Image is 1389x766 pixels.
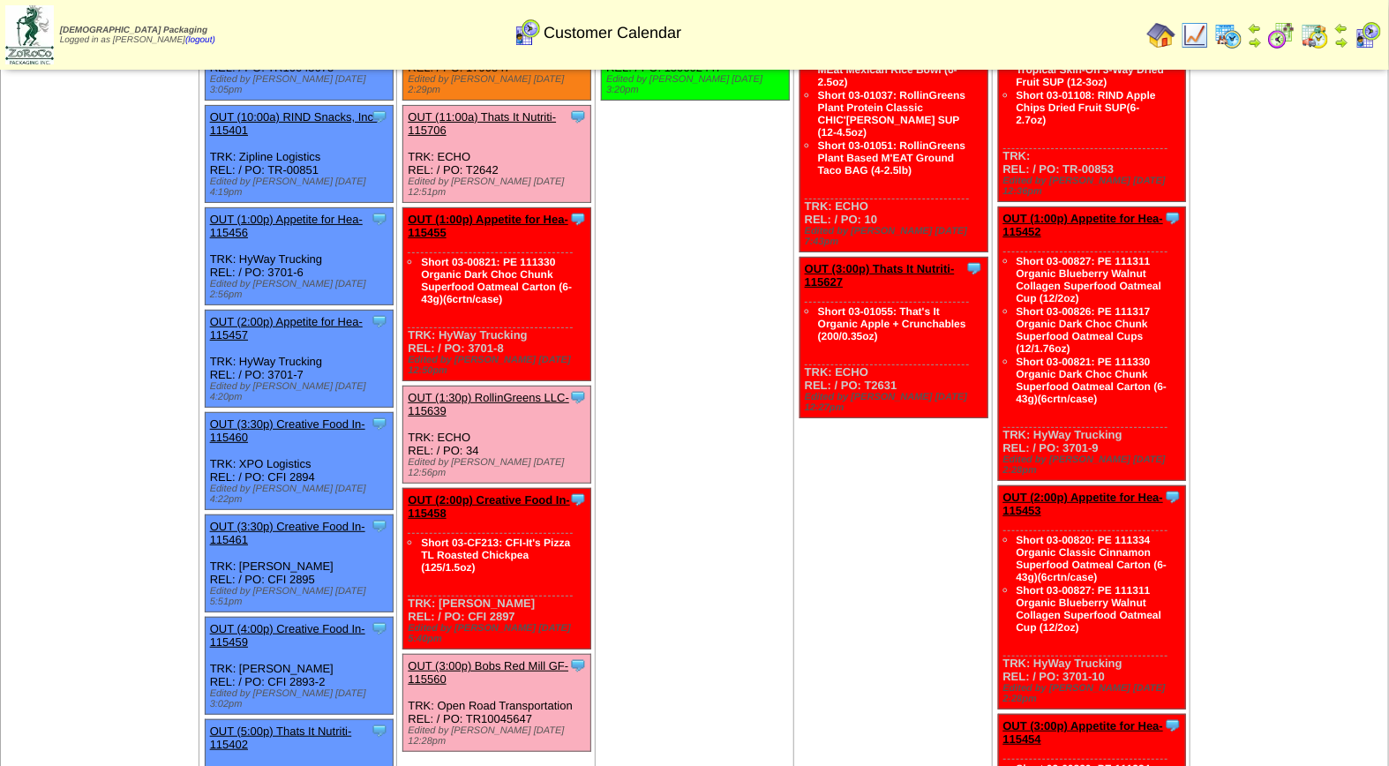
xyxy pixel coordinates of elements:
div: Edited by [PERSON_NAME] [DATE] 4:19pm [210,176,393,198]
a: OUT (11:00a) Thats It Nutriti-115706 [408,110,556,137]
img: zoroco-logo-small.webp [5,5,54,64]
div: Edited by [PERSON_NAME] [DATE] 4:20pm [210,381,393,402]
img: Tooltip [371,517,388,535]
div: TRK: Open Road Transportation REL: / PO: TR10045647 [403,655,591,752]
img: Tooltip [965,259,983,277]
a: OUT (10:00a) RIND Snacks, Inc-115401 [210,110,378,137]
a: OUT (1:00p) Appetite for Hea-115452 [1003,212,1164,238]
div: Edited by [PERSON_NAME] [DATE] 2:29pm [408,74,590,95]
a: Short 03-01055: That's It Organic Apple + Crunchables (200/0.35oz) [818,305,966,342]
img: Tooltip [371,108,388,125]
img: Tooltip [569,657,587,674]
div: TRK: [PERSON_NAME] REL: / PO: CFI 2897 [403,489,591,650]
img: Tooltip [371,210,388,228]
a: OUT (4:00p) Creative Food In-115459 [210,622,365,649]
div: Edited by [PERSON_NAME] [DATE] 7:43pm [805,226,987,247]
img: arrowleft.gif [1334,21,1348,35]
div: TRK: [PERSON_NAME] REL: / PO: CFI 2895 [205,515,393,612]
img: Tooltip [569,108,587,125]
img: calendarcustomer.gif [1354,21,1382,49]
div: Edited by [PERSON_NAME] [DATE] 3:05pm [210,74,393,95]
img: Tooltip [1164,209,1182,227]
img: Tooltip [569,491,587,508]
div: TRK: ECHO REL: / PO: T2642 [403,106,591,203]
img: calendarblend.gif [1267,21,1295,49]
div: TRK: XPO Logistics REL: / PO: CFI 2894 [205,413,393,510]
img: Tooltip [569,210,587,228]
a: Short 03-CF213: CFI-It's Pizza TL Roasted Chickpea (125/1.5oz) [421,537,570,574]
a: Short 03-01108: RIND Apple Chips Dried Fruit SUP(6-2.7oz) [1017,89,1156,126]
a: (logout) [185,35,215,45]
div: TRK: ECHO REL: / PO: T2631 [800,258,987,418]
div: TRK: ECHO REL: / PO: 34 [403,387,591,484]
div: TRK: HyWay Trucking REL: / PO: 3701-9 [998,207,1186,481]
img: Tooltip [1164,488,1182,506]
a: OUT (3:30p) Creative Food In-115460 [210,417,365,444]
a: OUT (2:00p) Creative Food In-115458 [408,493,569,520]
div: Edited by [PERSON_NAME] [DATE] 2:56pm [210,279,393,300]
a: Short 03-01051: RollinGreens Plant Based M'EAT Ground Taco BAG (4-2.5lb) [818,139,965,176]
img: Tooltip [371,722,388,740]
img: calendarcustomer.gif [513,19,541,47]
a: OUT (5:00p) Thats It Nutriti-115402 [210,725,352,751]
div: Edited by [PERSON_NAME] [DATE] 12:36pm [1003,176,1186,197]
img: Tooltip [371,415,388,432]
div: Edited by [PERSON_NAME] [DATE] 12:27pm [805,392,987,413]
div: Edited by [PERSON_NAME] [DATE] 2:28pm [1003,454,1186,476]
a: Short 03-00826: PE 111317 Organic Dark Choc Chunk Superfood Oatmeal Cups (12/1.76oz) [1017,305,1151,355]
span: Customer Calendar [544,24,681,42]
a: OUT (2:00p) Appetite for Hea-115457 [210,315,363,342]
span: Logged in as [PERSON_NAME] [60,26,215,45]
div: Edited by [PERSON_NAME] [DATE] 12:50pm [408,355,590,376]
img: Tooltip [371,620,388,637]
a: OUT (3:00p) Thats It Nutriti-115627 [805,262,955,289]
img: home.gif [1147,21,1175,49]
div: TRK: Zipline Logistics REL: / PO: TR-00851 [205,106,393,203]
a: OUT (3:00p) Appetite for Hea-115454 [1003,719,1164,746]
div: TRK: HyWay Trucking REL: / PO: 3701-6 [205,208,393,305]
img: line_graph.gif [1181,21,1209,49]
div: Edited by [PERSON_NAME] [DATE] 5:51pm [210,586,393,607]
a: OUT (1:00p) Appetite for Hea-115456 [210,213,363,239]
img: calendarprod.gif [1214,21,1243,49]
div: TRK: HyWay Trucking REL: / PO: 3701-10 [998,486,1186,710]
div: TRK: REL: / PO: TR-00853 [998,4,1186,202]
div: Edited by [PERSON_NAME] [DATE] 12:28pm [408,725,590,747]
a: Short 03-00821: PE 111330 Organic Dark Choc Chunk Superfood Oatmeal Carton (6-43g)(6crtn/case) [1017,356,1168,405]
img: Tooltip [569,388,587,406]
div: Edited by [PERSON_NAME] [DATE] 3:02pm [210,688,393,710]
a: Short 03-00827: PE 111311 Organic Blueberry Walnut Collagen Superfood Oatmeal Cup (12/2oz) [1017,584,1162,634]
div: Edited by [PERSON_NAME] [DATE] 12:51pm [408,176,590,198]
img: Tooltip [371,312,388,330]
img: calendarinout.gif [1301,21,1329,49]
a: OUT (3:00p) Bobs Red Mill GF-115560 [408,659,568,686]
img: arrowright.gif [1334,35,1348,49]
div: Edited by [PERSON_NAME] [DATE] 12:56pm [408,457,590,478]
span: [DEMOGRAPHIC_DATA] Packaging [60,26,207,35]
a: OUT (1:00p) Appetite for Hea-115455 [408,213,568,239]
div: Edited by [PERSON_NAME] [DATE] 5:40pm [408,623,590,644]
a: OUT (2:00p) Appetite for Hea-115453 [1003,491,1164,517]
a: Short 03-01037: RollinGreens Plant Protein Classic CHIC'[PERSON_NAME] SUP (12-4.5oz) [818,89,965,139]
a: Short 03-00820: PE 111334 Organic Classic Cinnamon Superfood Oatmeal Carton (6-43g)(6crtn/case) [1017,534,1168,583]
div: TRK: ECHO REL: / PO: 10 [800,4,987,252]
a: OUT (1:30p) RollinGreens LLC-115639 [408,391,569,417]
a: Short 03-00827: PE 111311 Organic Blueberry Walnut Collagen Superfood Oatmeal Cup (12/2oz) [1017,255,1162,304]
div: Edited by [PERSON_NAME] [DATE] 3:20pm [606,74,789,95]
div: Edited by [PERSON_NAME] [DATE] 4:22pm [210,484,393,505]
div: Edited by [PERSON_NAME] [DATE] 2:28pm [1003,683,1186,704]
img: arrowleft.gif [1248,21,1262,35]
a: Short 03-00821: PE 111330 Organic Dark Choc Chunk Superfood Oatmeal Carton (6-43g)(6crtn/case) [421,256,572,305]
div: TRK: [PERSON_NAME] REL: / PO: CFI 2893-2 [205,618,393,715]
div: TRK: HyWay Trucking REL: / PO: 3701-7 [205,311,393,408]
div: TRK: HyWay Trucking REL: / PO: 3701-8 [403,208,591,381]
img: arrowright.gif [1248,35,1262,49]
a: OUT (3:30p) Creative Food In-115461 [210,520,365,546]
img: Tooltip [1164,717,1182,734]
